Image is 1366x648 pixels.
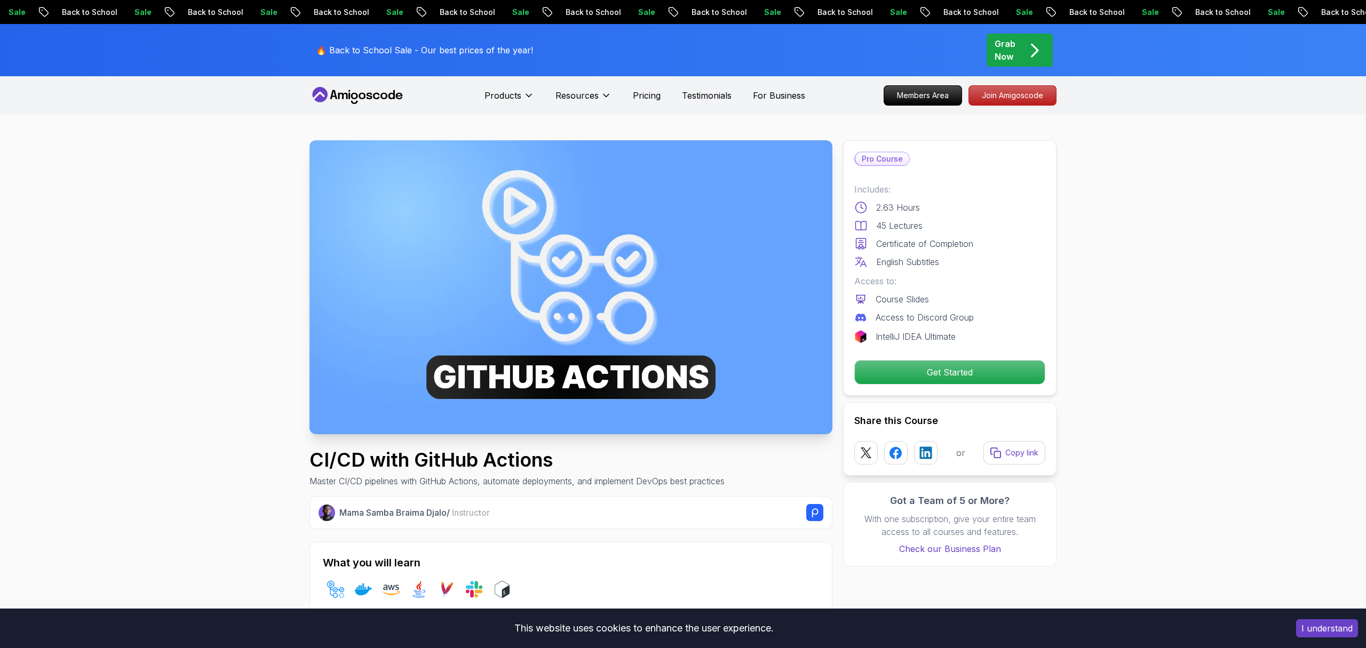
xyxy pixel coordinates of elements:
p: Sale [478,7,512,18]
img: jetbrains logo [854,330,867,343]
p: Sale [1107,7,1141,18]
p: 45 Lectures [876,219,923,232]
p: Back to School [27,7,100,18]
p: Includes: [854,183,1045,196]
p: Join Amigoscode [969,86,1056,105]
p: IntelliJ IDEA Ultimate [876,330,956,343]
button: Accept cookies [1296,619,1358,637]
button: Get Started [854,360,1045,385]
p: Course Slides [876,293,929,306]
p: Access to Discord Group [876,311,974,324]
p: Sale [1233,7,1267,18]
p: Copy link [1005,447,1038,458]
a: For Business [753,89,805,102]
p: Certificate of Completion [876,237,973,250]
p: Sale [352,7,386,18]
p: Sale [855,7,890,18]
p: Back to School [909,7,981,18]
button: Resources [555,89,611,110]
p: Back to School [531,7,603,18]
img: maven logo [438,581,455,598]
p: Sale [729,7,764,18]
img: github-actions logo [327,581,344,598]
h2: What you will learn [323,555,819,570]
p: Mama Samba Braima Djalo / [339,506,490,519]
p: Products [485,89,521,102]
p: 2.63 Hours [876,201,920,214]
img: ci-cd-with-github-actions_thumbnail [309,140,832,434]
button: Products [485,89,534,110]
p: Access to: [854,275,1045,287]
p: Back to School [1286,7,1359,18]
img: Nelson Djalo [319,505,335,521]
a: Testimonials [682,89,732,102]
p: Grab Now [995,37,1015,63]
div: This website uses cookies to enhance the user experience. [8,617,1280,640]
h3: Got a Team of 5 or More? [854,493,1045,508]
p: With one subscription, give your entire team access to all courses and features. [854,513,1045,538]
p: Back to School [783,7,855,18]
button: Copy link [983,441,1045,465]
a: Members Area [884,85,962,106]
p: Sale [226,7,260,18]
img: bash logo [494,581,511,598]
img: java logo [410,581,427,598]
p: Back to School [1161,7,1233,18]
p: Sale [981,7,1015,18]
p: 🔥 Back to School Sale - Our best prices of the year! [316,44,533,57]
h1: CI/CD with GitHub Actions [309,449,725,470]
p: Back to School [657,7,729,18]
p: Resources [555,89,599,102]
p: Back to School [405,7,478,18]
p: Members Area [884,86,962,105]
p: Sale [603,7,638,18]
span: Instructor [452,507,490,518]
p: Sale [100,7,134,18]
a: Check our Business Plan [854,542,1045,555]
p: Master CI/CD pipelines with GitHub Actions, automate deployments, and implement DevOps best pract... [309,475,725,487]
a: Pricing [633,89,661,102]
img: aws logo [383,581,400,598]
p: or [956,446,965,459]
img: slack logo [466,581,483,598]
p: Get Started [855,361,1045,384]
a: Join Amigoscode [968,85,1057,106]
p: Back to School [1035,7,1107,18]
img: docker logo [355,581,372,598]
h2: Share this Course [854,413,1045,428]
p: Back to School [279,7,352,18]
p: English Subtitles [876,255,939,268]
p: Pro Course [855,153,909,165]
p: Back to School [153,7,226,18]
